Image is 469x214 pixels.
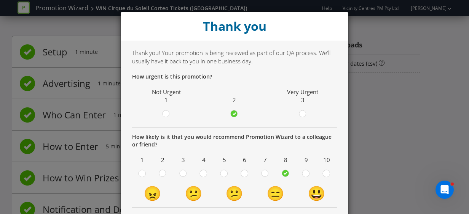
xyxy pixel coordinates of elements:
td: 😃 [296,183,337,203]
div: Close [121,12,348,41]
span: 7 [257,154,274,166]
span: 5 [216,154,233,166]
span: Thank you! Your promotion is being reviewed as part of our QA process. We'll usually have it back... [132,49,330,65]
span: 6 [236,154,253,166]
td: 😠 [132,183,173,203]
span: 2 [233,96,236,104]
span: Not Urgent [152,88,181,96]
p: How urgent is this promotion? [132,73,337,80]
td: 😑 [255,183,296,203]
span: 3 [175,154,192,166]
span: 1 [134,154,151,166]
p: How likely is it that you would recommend Promotion Wizard to a colleague or friend? [132,133,337,148]
strong: Thank you [203,18,266,34]
span: 4 [195,154,212,166]
span: 9 [298,154,314,166]
span: 2 [155,154,171,166]
span: 1 [164,96,168,104]
span: 3 [301,96,305,104]
span: 8 [278,154,294,166]
span: 10 [318,154,335,166]
td: 😕 [214,183,255,203]
iframe: Intercom live chat [435,181,454,199]
span: Very Urgent [287,88,318,96]
td: 😕 [173,183,214,203]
